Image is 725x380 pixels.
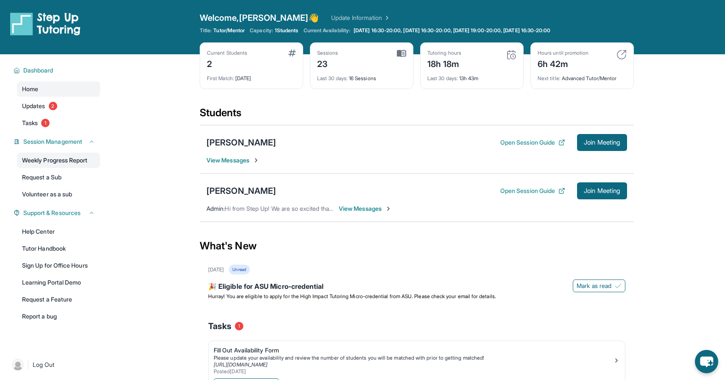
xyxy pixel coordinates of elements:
a: Report a bug [17,309,100,324]
a: Request a Feature [17,292,100,307]
a: Update Information [331,14,390,22]
div: 16 Sessions [317,70,406,82]
a: Weekly Progress Report [17,153,100,168]
button: chat-button [695,350,718,373]
img: Mark as read [615,282,622,289]
a: Volunteer as a sub [17,187,100,202]
div: Sessions [317,50,338,56]
div: 2 [207,56,247,70]
span: Title: [200,27,212,34]
span: Session Management [23,137,82,146]
img: card [288,50,296,56]
span: 1 [41,119,50,127]
span: Last 30 days : [317,75,348,81]
span: Current Availability: [304,27,350,34]
span: Welcome, [PERSON_NAME] 👋 [200,12,319,24]
span: View Messages [339,204,392,213]
button: Open Session Guide [500,187,565,195]
div: Please update your availability and review the number of students you will be matched with prior ... [214,355,613,361]
a: Request a Sub [17,170,100,185]
button: Open Session Guide [500,138,565,147]
a: [URL][DOMAIN_NAME] [214,361,268,368]
span: Home [22,85,38,93]
a: Updates2 [17,98,100,114]
span: Admin : [206,205,225,212]
div: [PERSON_NAME] [206,185,276,197]
span: Mark as read [577,282,611,290]
div: Hours until promotion [538,50,588,56]
span: 1 [235,322,243,330]
img: Chevron-Right [385,205,392,212]
div: Posted [DATE] [214,368,613,375]
button: Mark as read [573,279,625,292]
a: Home [17,81,100,97]
div: Students [200,106,634,125]
div: [PERSON_NAME] [206,137,276,148]
button: Dashboard [20,66,95,75]
span: Last 30 days : [427,75,458,81]
div: 13h 43m [427,70,516,82]
span: Tasks [208,320,231,332]
div: 18h 18m [427,56,461,70]
span: Join Meeting [584,140,620,145]
span: 2 [49,102,57,110]
button: Support & Resources [20,209,95,217]
div: Advanced Tutor/Mentor [538,70,627,82]
span: Join Meeting [584,188,620,193]
span: Tutor/Mentor [213,27,245,34]
button: Session Management [20,137,95,146]
div: Current Students [207,50,247,56]
img: Chevron-Right [253,157,259,164]
div: Unread [229,265,249,274]
a: Tutor Handbook [17,241,100,256]
a: Fill Out Availability FormPlease update your availability and review the number of students you w... [209,341,625,377]
span: First Match : [207,75,234,81]
img: card [616,50,627,60]
button: Join Meeting [577,182,627,199]
div: Tutoring hours [427,50,461,56]
div: 23 [317,56,338,70]
span: Hurray! You are eligible to apply for the High Impact Tutoring Micro-credential from ASU. Please ... [208,293,496,299]
a: Learning Portal Demo [17,275,100,290]
span: Support & Resources [23,209,81,217]
span: Log Out [33,360,55,369]
img: logo [10,12,81,36]
button: Join Meeting [577,134,627,151]
span: Capacity: [250,27,273,34]
span: Tasks [22,119,38,127]
img: card [397,50,406,57]
div: 🎉 Eligible for ASU Micro-credential [208,281,625,293]
span: Dashboard [23,66,53,75]
a: [DATE] 16:30-20:00, [DATE] 16:30-20:00, [DATE] 19:00-20:00, [DATE] 16:30-20:00 [352,27,552,34]
img: card [506,50,516,60]
div: 6h 42m [538,56,588,70]
a: Sign Up for Office Hours [17,258,100,273]
a: Tasks1 [17,115,100,131]
img: Chevron Right [382,14,390,22]
a: Help Center [17,224,100,239]
span: View Messages [206,156,259,165]
span: 1 Students [275,27,298,34]
a: |Log Out [8,355,100,374]
div: [DATE] [207,70,296,82]
span: Next title : [538,75,560,81]
span: | [27,360,29,370]
div: [DATE] [208,266,224,273]
span: [DATE] 16:30-20:00, [DATE] 16:30-20:00, [DATE] 19:00-20:00, [DATE] 16:30-20:00 [354,27,550,34]
img: user-img [12,359,24,371]
div: What's New [200,227,634,265]
span: Updates [22,102,45,110]
div: Fill Out Availability Form [214,346,613,355]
